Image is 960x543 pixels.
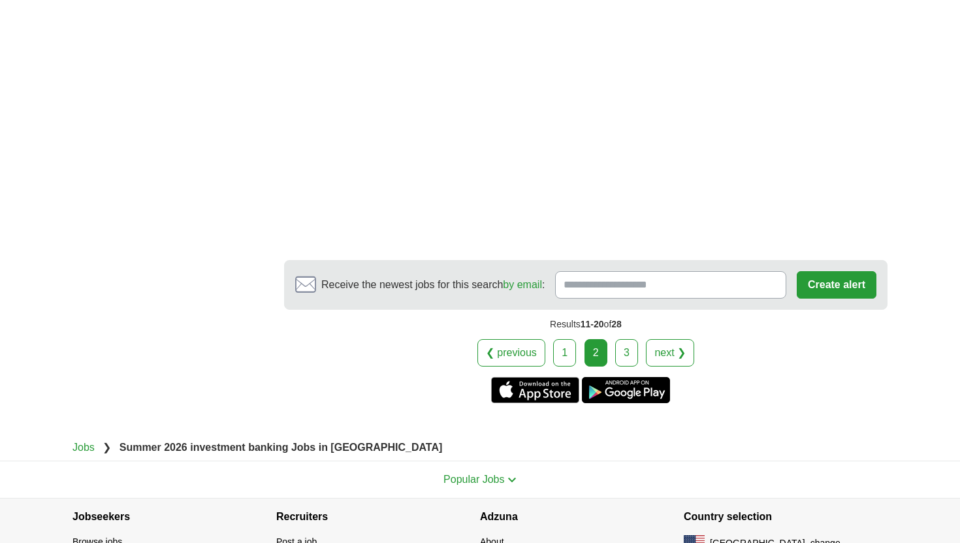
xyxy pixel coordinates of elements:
[507,477,517,483] img: toggle icon
[581,319,604,329] span: 11-20
[615,339,638,367] a: 3
[443,474,504,485] span: Popular Jobs
[477,339,545,367] a: ❮ previous
[120,442,443,453] strong: Summer 2026 investment banking Jobs in [GEOGRAPHIC_DATA]
[503,279,542,290] a: by email
[584,339,607,367] div: 2
[553,339,576,367] a: 1
[103,442,111,453] span: ❯
[646,339,694,367] a: next ❯
[611,319,622,329] span: 28
[797,271,876,299] button: Create alert
[684,499,888,535] h4: Country selection
[284,310,888,339] div: Results of
[321,277,545,293] span: Receive the newest jobs for this search :
[72,442,95,453] a: Jobs
[491,377,579,403] a: Get the iPhone app
[582,377,670,403] a: Get the Android app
